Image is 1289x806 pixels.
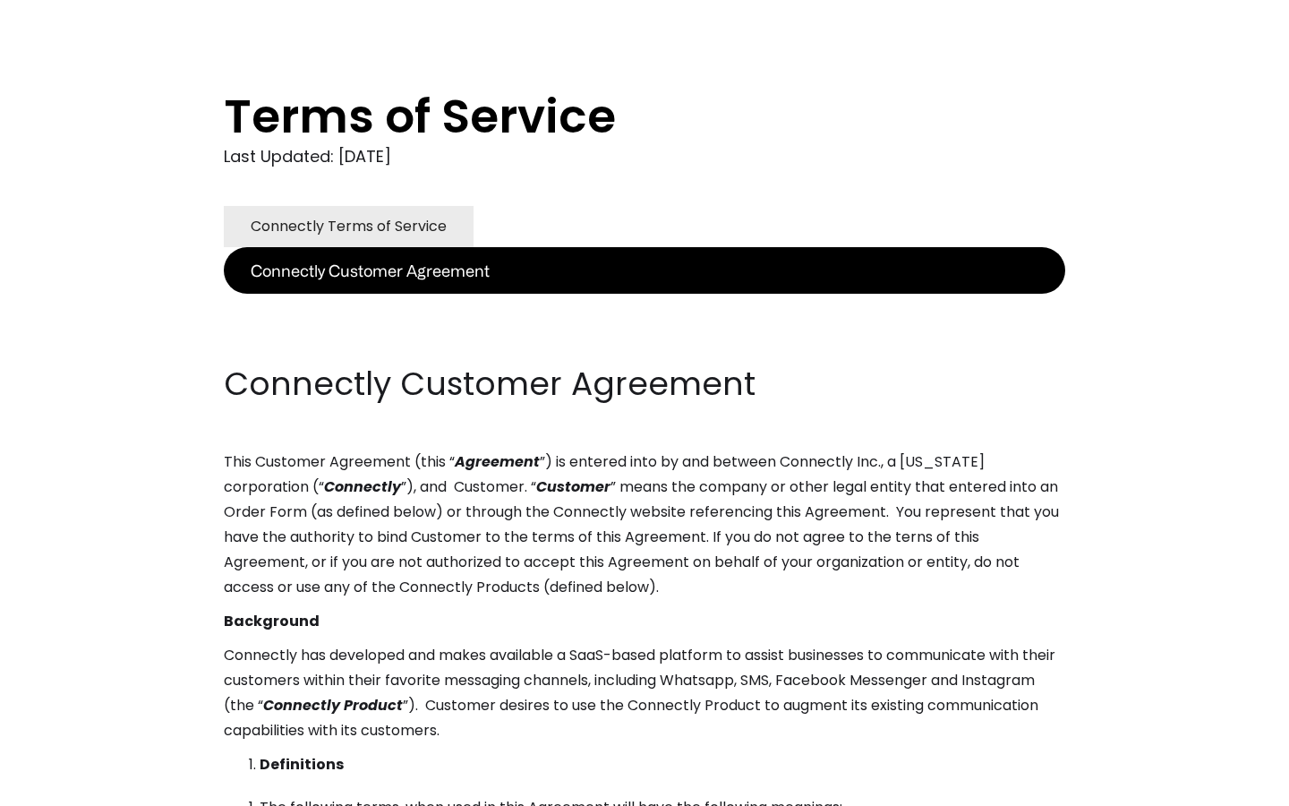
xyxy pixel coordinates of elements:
[455,451,540,472] em: Agreement
[224,294,1065,319] p: ‍
[36,775,107,800] ul: Language list
[324,476,401,497] em: Connectly
[224,328,1065,353] p: ‍
[224,90,994,143] h1: Terms of Service
[224,611,320,631] strong: Background
[224,643,1065,743] p: Connectly has developed and makes available a SaaS-based platform to assist businesses to communi...
[251,214,447,239] div: Connectly Terms of Service
[536,476,610,497] em: Customer
[224,450,1065,600] p: This Customer Agreement (this “ ”) is entered into by and between Connectly Inc., a [US_STATE] co...
[263,695,403,716] em: Connectly Product
[224,143,1065,170] div: Last Updated: [DATE]
[18,773,107,800] aside: Language selected: English
[260,754,344,775] strong: Definitions
[224,362,1065,407] h2: Connectly Customer Agreement
[251,258,490,283] div: Connectly Customer Agreement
